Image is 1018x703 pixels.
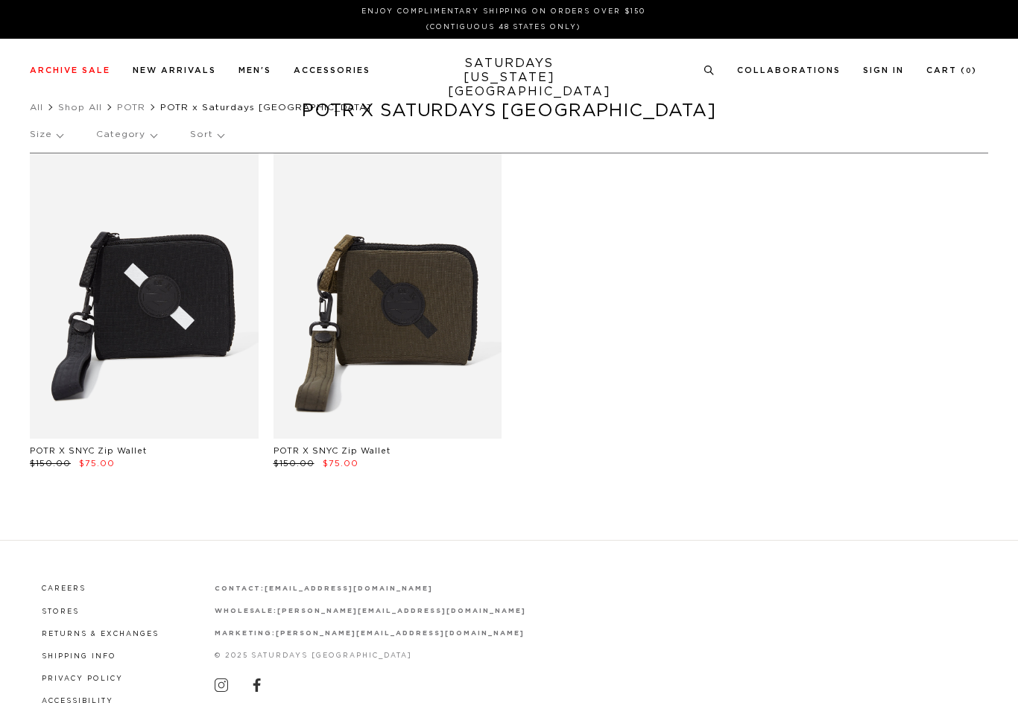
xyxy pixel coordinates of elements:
[42,608,79,615] a: Stores
[36,22,971,33] p: (Contiguous 48 States Only)
[42,585,86,592] a: Careers
[863,66,904,74] a: Sign In
[30,118,63,152] p: Size
[42,631,159,637] a: Returns & Exchanges
[36,6,971,17] p: Enjoy Complimentary Shipping on Orders Over $150
[30,66,110,74] a: Archive Sale
[215,650,526,661] p: © 2025 Saturdays [GEOGRAPHIC_DATA]
[265,585,432,592] a: [EMAIL_ADDRESS][DOMAIN_NAME]
[42,653,116,660] a: Shipping Info
[96,118,157,152] p: Category
[966,68,972,74] small: 0
[117,103,145,112] a: POTR
[323,459,358,468] span: $75.00
[238,66,271,74] a: Men's
[274,459,314,468] span: $150.00
[274,447,391,455] a: POTR X SNYC Zip Wallet
[448,57,571,99] a: SATURDAYS[US_STATE][GEOGRAPHIC_DATA]
[30,459,71,468] span: $150.00
[215,608,278,614] strong: wholesale:
[926,66,977,74] a: Cart (0)
[42,675,123,682] a: Privacy Policy
[30,447,147,455] a: POTR X SNYC Zip Wallet
[58,103,102,112] a: Shop All
[133,66,216,74] a: New Arrivals
[160,103,371,112] span: POTR x Saturdays [GEOGRAPHIC_DATA]
[276,630,524,637] a: [PERSON_NAME][EMAIL_ADDRESS][DOMAIN_NAME]
[79,459,115,468] span: $75.00
[215,630,276,637] strong: marketing:
[294,66,370,74] a: Accessories
[190,118,224,152] p: Sort
[30,103,43,112] a: All
[737,66,841,74] a: Collaborations
[215,585,265,592] strong: contact:
[277,608,525,614] a: [PERSON_NAME][EMAIL_ADDRESS][DOMAIN_NAME]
